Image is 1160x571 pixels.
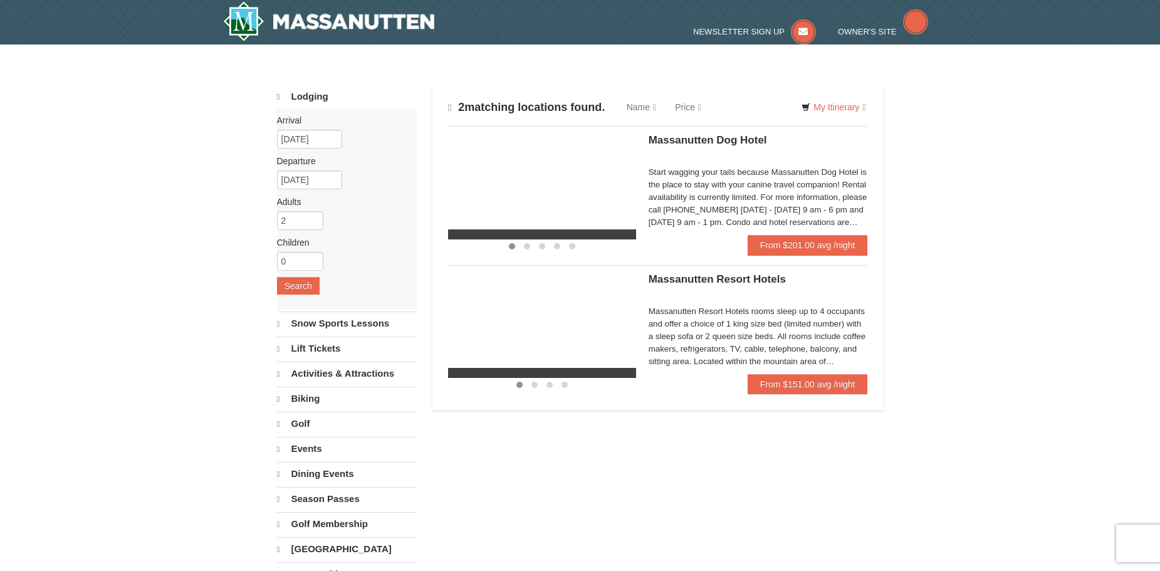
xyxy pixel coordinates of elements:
a: Golf Membership [277,512,417,536]
a: Massanutten Resort [223,1,435,41]
a: [GEOGRAPHIC_DATA] [277,537,417,561]
a: Golf [277,412,417,436]
img: Massanutten Resort Logo [223,1,435,41]
div: Start wagging your tails because Massanutten Dog Hotel is the place to stay with your canine trav... [649,166,868,229]
a: Newsletter Sign Up [693,27,816,36]
a: Season Passes [277,487,417,511]
div: Massanutten Resort Hotels rooms sleep up to 4 occupants and offer a choice of 1 king size bed (li... [649,305,868,368]
label: Departure [277,155,407,167]
a: Lift Tickets [277,337,417,360]
a: Price [666,95,711,120]
a: Dining Events [277,462,417,486]
label: Arrival [277,114,407,127]
a: My Itinerary [793,98,874,117]
a: From $201.00 avg /night [748,235,868,255]
span: Owner's Site [838,27,897,36]
a: Snow Sports Lessons [277,312,417,335]
a: Name [617,95,666,120]
span: Newsletter Sign Up [693,27,785,36]
a: Activities & Attractions [277,362,417,385]
a: From $151.00 avg /night [748,374,868,394]
a: Lodging [277,85,417,108]
span: Massanutten Resort Hotels [649,273,786,285]
label: Children [277,236,407,249]
a: Events [277,437,417,461]
a: Biking [277,387,417,411]
a: Owner's Site [838,27,928,36]
button: Search [277,277,320,295]
label: Adults [277,196,407,208]
span: Massanutten Dog Hotel [649,134,767,146]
